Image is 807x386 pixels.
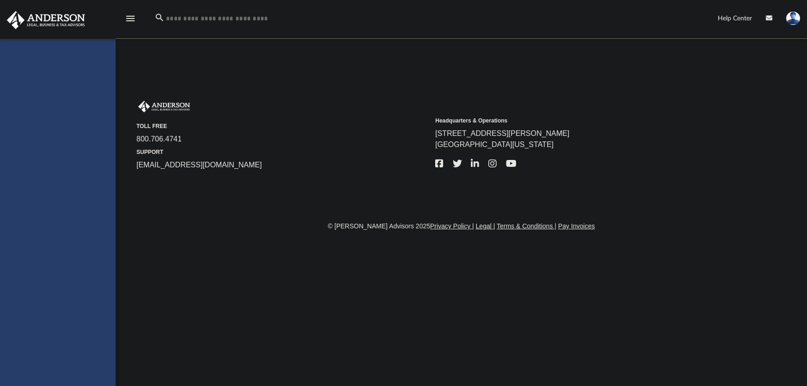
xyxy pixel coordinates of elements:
[136,122,429,130] small: TOLL FREE
[125,18,136,24] a: menu
[430,222,474,230] a: Privacy Policy |
[154,12,165,23] i: search
[136,135,182,143] a: 800.706.4741
[558,222,595,230] a: Pay Invoices
[116,221,807,231] div: © [PERSON_NAME] Advisors 2025
[435,116,727,125] small: Headquarters & Operations
[4,11,88,29] img: Anderson Advisors Platinum Portal
[786,12,800,25] img: User Pic
[125,13,136,24] i: menu
[476,222,495,230] a: Legal |
[435,129,569,137] a: [STREET_ADDRESS][PERSON_NAME]
[497,222,556,230] a: Terms & Conditions |
[136,101,192,113] img: Anderson Advisors Platinum Portal
[136,148,429,156] small: SUPPORT
[136,161,262,169] a: [EMAIL_ADDRESS][DOMAIN_NAME]
[435,141,554,148] a: [GEOGRAPHIC_DATA][US_STATE]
